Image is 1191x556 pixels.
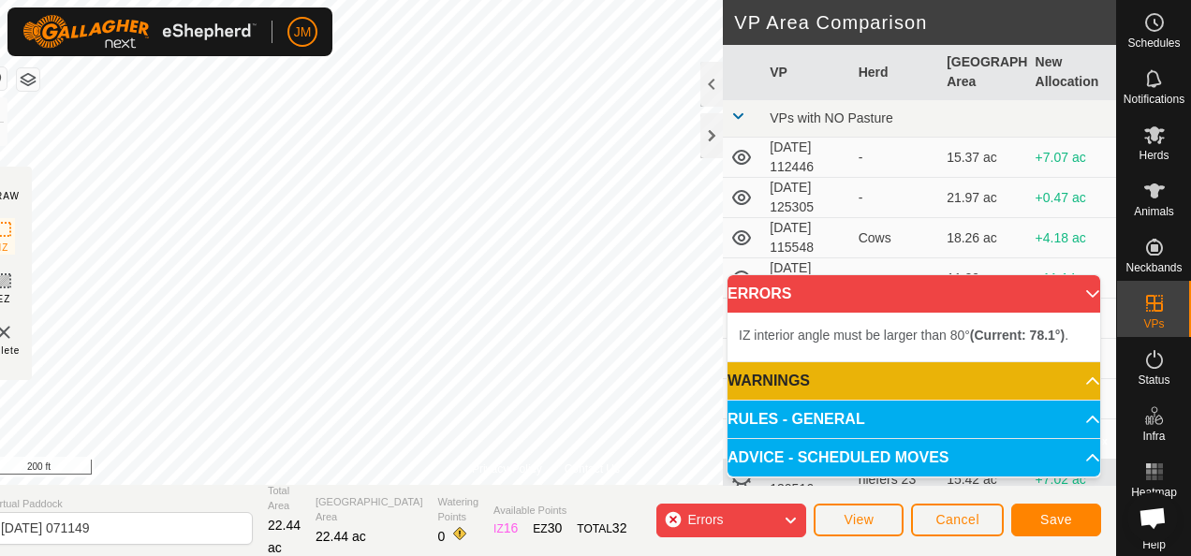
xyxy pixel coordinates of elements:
[762,460,850,500] td: [DATE] 130516
[739,328,1068,343] span: IZ interior angle must be larger than 80° .
[493,519,518,538] div: IZ
[859,148,932,168] div: -
[438,529,446,544] span: 0
[1040,512,1072,527] span: Save
[1134,206,1174,217] span: Animals
[687,512,723,527] span: Errors
[1028,258,1116,299] td: +11.14 ac
[1139,150,1169,161] span: Herds
[939,258,1027,299] td: 11.29 ac
[728,373,810,388] span: WARNINGS
[859,228,932,248] div: Cows
[844,512,874,527] span: View
[1028,45,1116,100] th: New Allocation
[728,412,865,427] span: RULES - GENERAL
[548,520,563,535] span: 30
[1127,37,1180,49] span: Schedules
[1124,94,1184,105] span: Notifications
[734,11,1116,34] h2: VP Area Comparison
[851,45,939,100] th: Herd
[565,461,620,477] a: Contact Us
[770,110,893,125] span: VPs with NO Pasture
[728,450,948,465] span: ADVICE - SCHEDULED MOVES
[17,68,39,91] button: Map Layers
[1028,138,1116,178] td: +7.07 ac
[493,503,626,519] span: Available Points
[970,328,1065,343] b: (Current: 78.1°)
[762,218,850,258] td: [DATE] 115548
[859,269,932,288] div: -
[728,286,791,301] span: ERRORS
[1131,487,1177,498] span: Heatmap
[577,519,626,538] div: TOTAL
[1028,460,1116,500] td: +7.02 ac
[612,520,627,535] span: 32
[533,519,562,538] div: EZ
[762,178,850,218] td: [DATE] 125305
[504,520,519,535] span: 16
[859,188,932,208] div: -
[762,45,850,100] th: VP
[859,470,932,490] div: hiefers 23
[911,504,1004,536] button: Cancel
[1028,218,1116,258] td: +4.18 ac
[1127,492,1178,543] div: Open chat
[1142,539,1166,550] span: Help
[939,45,1027,100] th: [GEOGRAPHIC_DATA] Area
[22,15,257,49] img: Gallagher Logo
[728,313,1100,361] p-accordion-content: ERRORS
[939,218,1027,258] td: 18.26 ac
[728,275,1100,313] p-accordion-header: ERRORS
[762,258,850,299] td: [DATE] 231644
[728,401,1100,438] p-accordion-header: RULES - GENERAL
[814,504,904,536] button: View
[935,512,979,527] span: Cancel
[316,494,423,525] span: [GEOGRAPHIC_DATA] Area
[1125,262,1182,273] span: Neckbands
[762,138,850,178] td: [DATE] 112446
[1142,431,1165,442] span: Infra
[316,529,366,544] span: 22.44 ac
[939,178,1027,218] td: 21.97 ac
[728,362,1100,400] p-accordion-header: WARNINGS
[728,439,1100,476] p-accordion-header: ADVICE - SCHEDULED MOVES
[1143,318,1164,329] span: VPs
[472,461,542,477] a: Privacy Policy
[939,138,1027,178] td: 15.37 ac
[268,483,301,514] span: Total Area
[1028,178,1116,218] td: +0.47 ac
[1011,504,1101,536] button: Save
[1138,374,1169,386] span: Status
[268,518,301,555] span: 22.44 ac
[939,460,1027,500] td: 15.42 ac
[294,22,312,42] span: JM
[438,494,479,525] span: Watering Points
